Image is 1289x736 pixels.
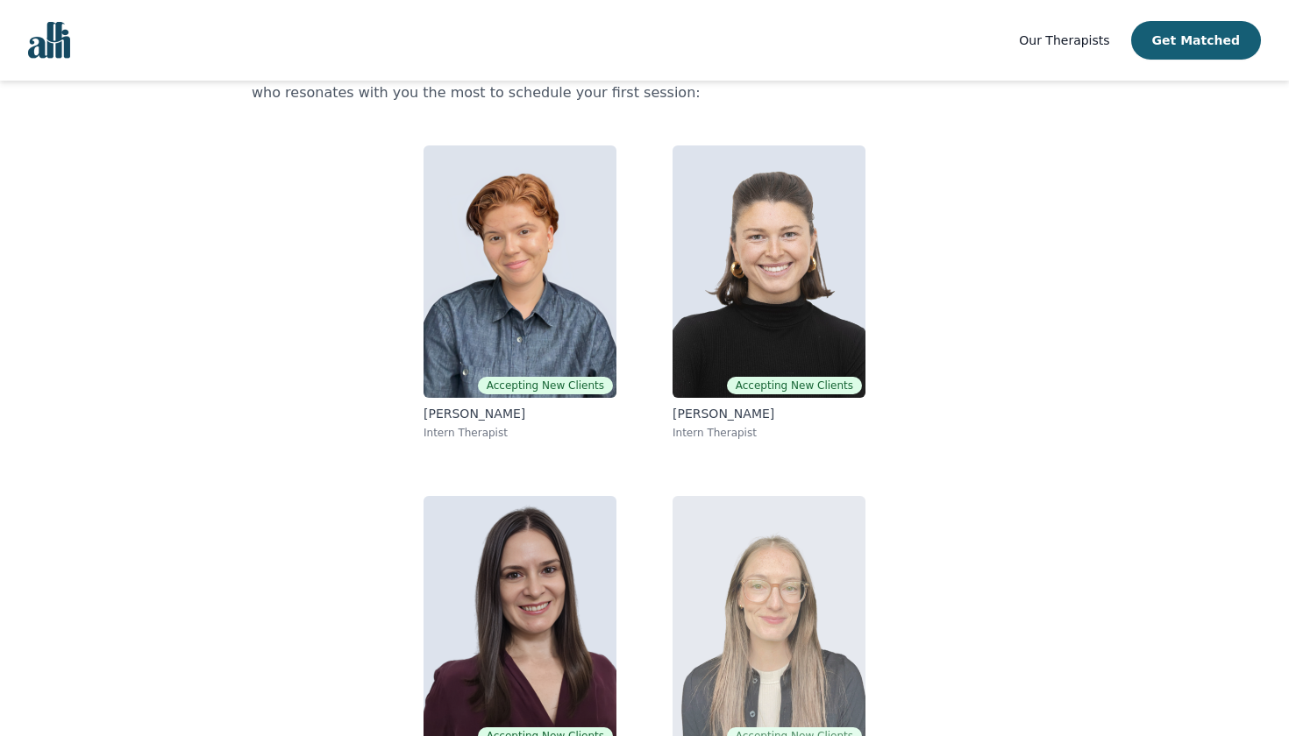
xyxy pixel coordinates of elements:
a: Capri Contreras-De BlasisAccepting New Clients[PERSON_NAME]Intern Therapist [409,131,630,454]
a: Our Therapists [1019,30,1109,51]
span: Accepting New Clients [727,377,862,394]
span: Accepting New Clients [478,377,613,394]
p: Your selected session rate is $105 - you can change your session rate anytime you need. Choose a ... [252,61,1037,103]
button: Get Matched [1131,21,1261,60]
p: Intern Therapist [673,426,865,440]
a: Abby TaitAccepting New Clients[PERSON_NAME]Intern Therapist [659,131,880,454]
img: Capri Contreras-De Blasis [424,145,616,398]
p: Intern Therapist [424,426,616,440]
img: alli logo [28,22,70,59]
span: Our Therapists [1019,33,1109,47]
p: [PERSON_NAME] [673,405,865,422]
p: [PERSON_NAME] [424,405,616,422]
img: Abby Tait [673,145,865,398]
